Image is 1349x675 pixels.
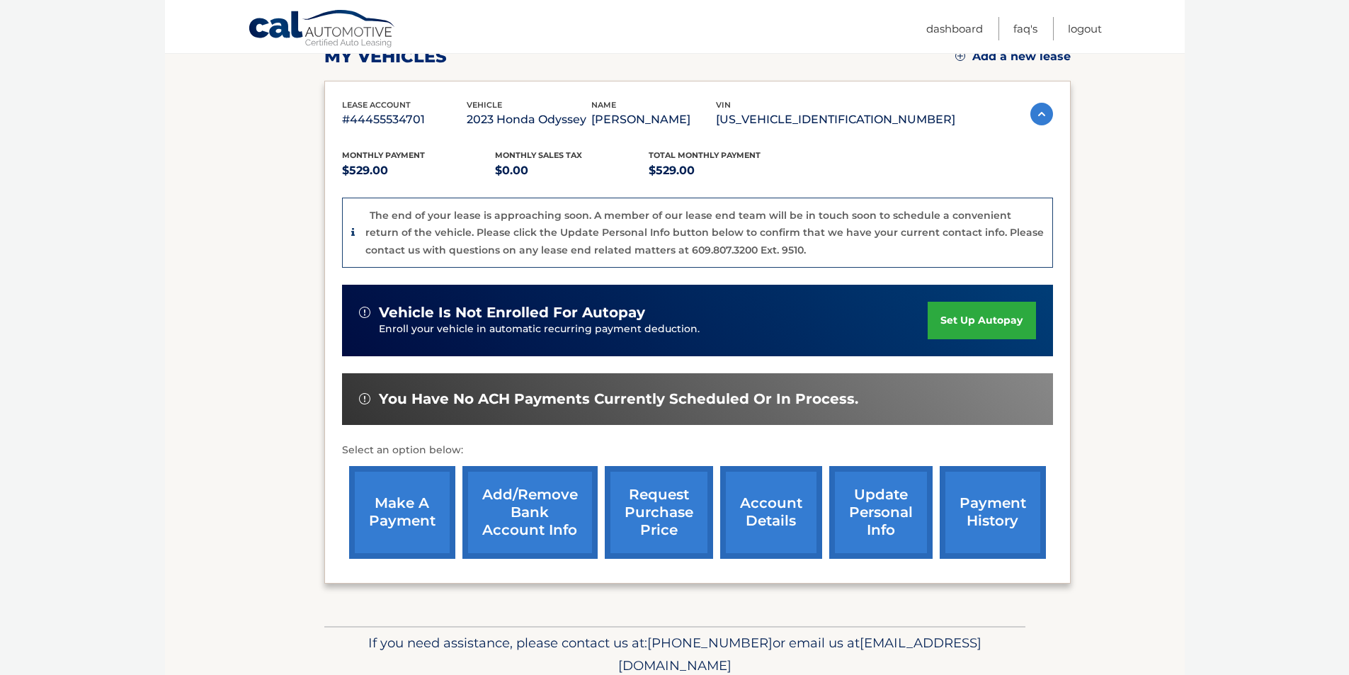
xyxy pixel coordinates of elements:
[495,150,582,160] span: Monthly sales Tax
[647,635,773,651] span: [PHONE_NUMBER]
[940,466,1046,559] a: payment history
[359,307,370,318] img: alert-white.svg
[379,304,645,322] span: vehicle is not enrolled for autopay
[495,161,649,181] p: $0.00
[342,161,496,181] p: $529.00
[462,466,598,559] a: Add/Remove bank account info
[1013,17,1037,40] a: FAQ's
[605,466,713,559] a: request purchase price
[359,393,370,404] img: alert-white.svg
[955,51,965,61] img: add.svg
[349,466,455,559] a: make a payment
[324,46,447,67] h2: my vehicles
[591,110,716,130] p: [PERSON_NAME]
[716,100,731,110] span: vin
[649,161,802,181] p: $529.00
[467,100,502,110] span: vehicle
[467,110,591,130] p: 2023 Honda Odyssey
[365,209,1044,256] p: The end of your lease is approaching soon. A member of our lease end team will be in touch soon t...
[1068,17,1102,40] a: Logout
[591,100,616,110] span: name
[928,302,1035,339] a: set up autopay
[248,9,397,50] a: Cal Automotive
[379,390,858,408] span: You have no ACH payments currently scheduled or in process.
[716,110,955,130] p: [US_VEHICLE_IDENTIFICATION_NUMBER]
[649,150,761,160] span: Total Monthly Payment
[342,442,1053,459] p: Select an option below:
[955,50,1071,64] a: Add a new lease
[720,466,822,559] a: account details
[379,322,928,337] p: Enroll your vehicle in automatic recurring payment deduction.
[342,100,411,110] span: lease account
[342,110,467,130] p: #44455534701
[1030,103,1053,125] img: accordion-active.svg
[926,17,983,40] a: Dashboard
[342,150,425,160] span: Monthly Payment
[829,466,933,559] a: update personal info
